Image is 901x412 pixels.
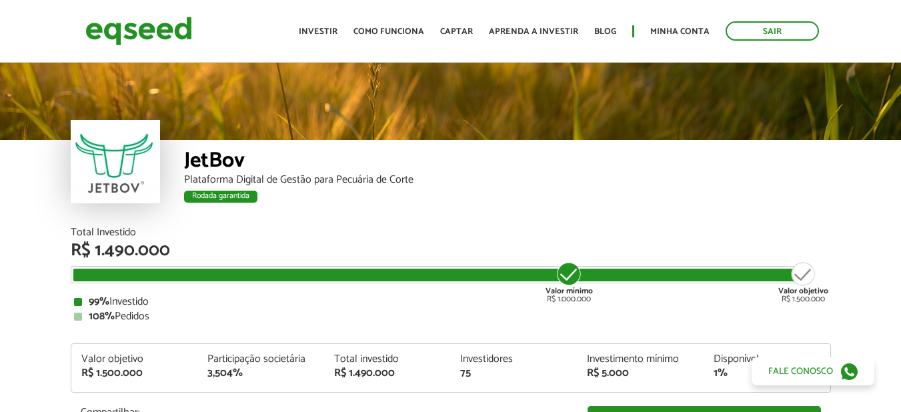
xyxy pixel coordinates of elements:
div: Investimento mínimo [587,354,694,365]
div: JetBov [184,150,831,175]
div: R$ 1.000.000 [544,261,594,303]
strong: Valor objetivo [778,285,828,297]
div: Investidores [460,354,567,365]
div: 75 [460,368,567,379]
div: Pedidos [74,311,828,322]
div: Investido [74,297,828,307]
a: Minha conta [650,27,710,36]
strong: 108% [89,307,115,325]
a: Sair [726,21,819,41]
div: Total Investido [71,227,831,238]
div: R$ 1.500.000 [778,261,828,303]
div: R$ 1.490.000 [71,242,831,259]
strong: Valor mínimo [546,285,593,297]
div: Disponível [714,354,820,365]
img: EqSeed [85,13,192,49]
a: Fale conosco [752,357,874,385]
a: Captar [440,27,473,36]
a: Aprenda a investir [489,27,578,36]
div: Total investido [334,354,441,365]
div: Plataforma Digital de Gestão para Pecuária de Corte [184,175,831,185]
div: 3,504% [207,368,314,379]
div: Participação societária [207,354,314,365]
div: R$ 1.500.000 [81,368,188,379]
a: Como funciona [353,27,424,36]
div: Valor objetivo [81,354,188,365]
div: Rodada garantida [184,191,257,203]
div: R$ 5.000 [587,368,694,379]
a: Blog [594,27,616,36]
a: Investir [299,27,337,36]
div: R$ 1.490.000 [334,368,441,379]
strong: 99% [89,293,109,311]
